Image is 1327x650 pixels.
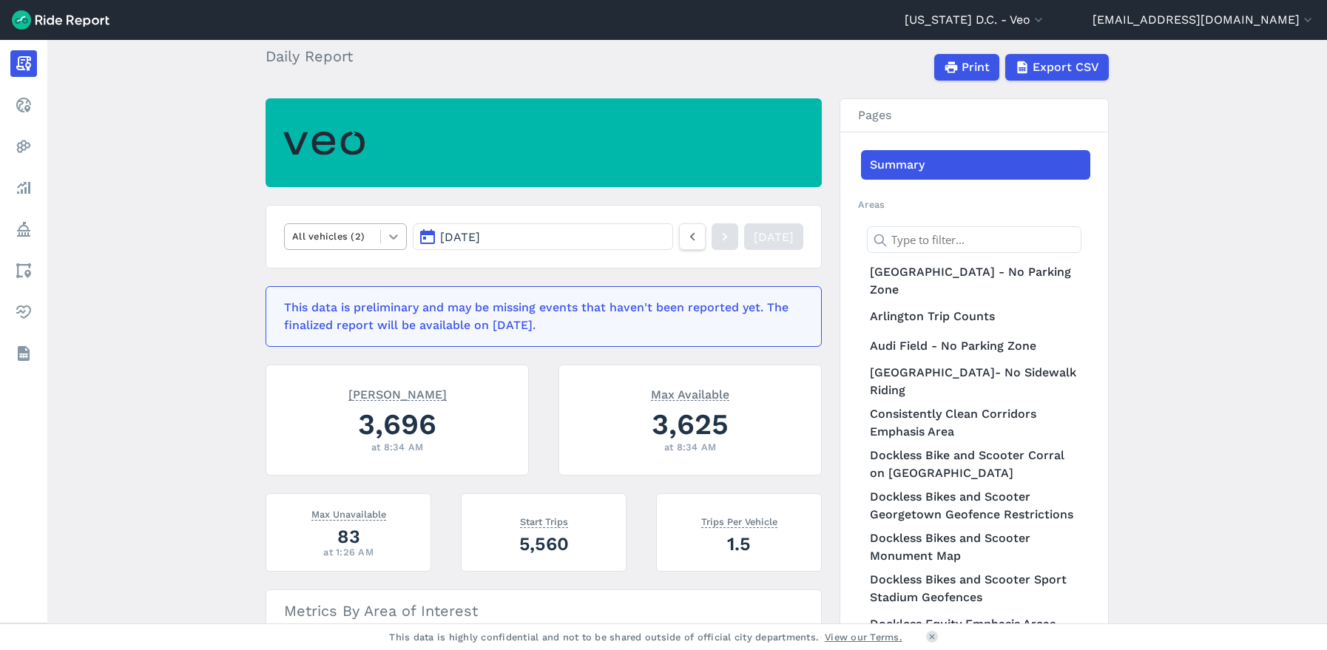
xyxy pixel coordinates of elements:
input: Type to filter... [867,226,1081,253]
div: at 1:26 AM [284,545,413,559]
a: Heatmaps [10,133,37,160]
button: [DATE] [413,223,673,250]
div: 1.5 [675,531,803,557]
a: Health [10,299,37,325]
a: Dockless Equity Emphasis Areas [861,609,1090,639]
div: 83 [284,524,413,549]
span: Export CSV [1033,58,1099,76]
span: Print [962,58,990,76]
img: Veo [283,123,365,163]
span: Max Unavailable [311,506,386,521]
h3: Pages [840,99,1108,132]
div: 5,560 [479,531,608,557]
a: Datasets [10,340,37,367]
span: [PERSON_NAME] [348,386,447,401]
span: [DATE] [440,230,480,244]
img: Ride Report [12,10,109,30]
div: at 8:34 AM [577,440,803,454]
h2: Daily Report [266,45,362,67]
div: 3,625 [577,404,803,444]
div: 3,696 [284,404,510,444]
h3: Metrics By Area of Interest [266,590,821,632]
button: [US_STATE] D.C. - Veo [905,11,1046,29]
a: Audi Field - No Parking Zone [861,331,1090,361]
span: Trips Per Vehicle [701,513,777,528]
a: Dockless Bikes and Scooter Georgetown Geofence Restrictions [861,485,1090,527]
span: Max Available [651,386,729,401]
a: Areas [10,257,37,284]
h2: Areas [858,197,1090,211]
span: Start Trips [520,513,568,528]
a: Policy [10,216,37,243]
a: Realtime [10,92,37,118]
button: Print [934,54,999,81]
a: Summary [861,150,1090,180]
button: [EMAIL_ADDRESS][DOMAIN_NAME] [1093,11,1315,29]
a: Report [10,50,37,77]
a: [GEOGRAPHIC_DATA]- No Sidewalk Riding [861,361,1090,402]
a: Dockless Bike and Scooter Corral on [GEOGRAPHIC_DATA] [861,444,1090,485]
a: Arlington Trip Counts [861,302,1090,331]
button: Export CSV [1005,54,1109,81]
div: at 8:34 AM [284,440,510,454]
a: [DATE] [744,223,803,250]
a: View our Terms. [825,630,902,644]
a: Dockless Bikes and Scooter Monument Map [861,527,1090,568]
a: Dockless Bikes and Scooter Sport Stadium Geofences [861,568,1090,609]
a: Analyze [10,175,37,201]
a: [GEOGRAPHIC_DATA] - No Parking Zone [861,260,1090,302]
a: Consistently Clean Corridors Emphasis Area [861,402,1090,444]
div: This data is preliminary and may be missing events that haven't been reported yet. The finalized ... [284,299,794,334]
